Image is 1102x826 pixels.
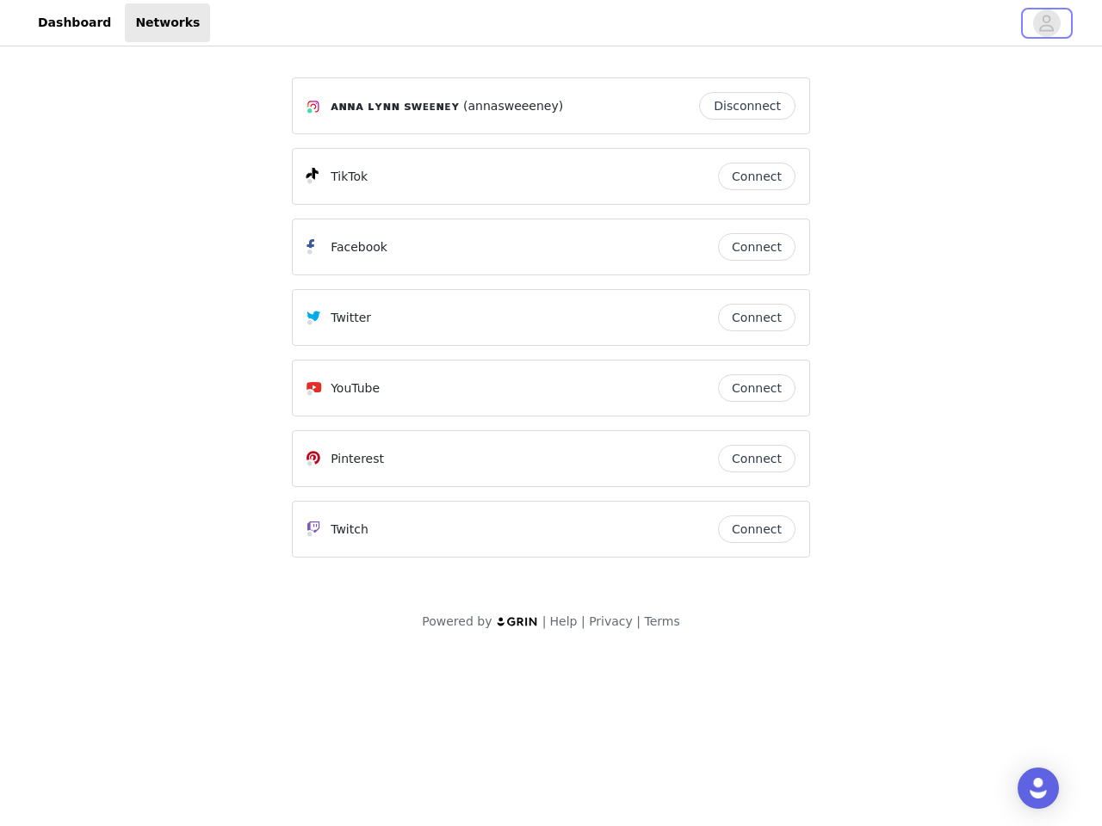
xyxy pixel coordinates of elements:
span: Powered by [422,614,492,628]
p: Facebook [331,238,387,256]
button: Connect [718,515,796,543]
span: | [581,614,585,628]
span: ᴀɴɴᴀ ʟʏɴɴ sᴡᴇᴇɴᴇʏ [331,97,460,115]
a: Terms [644,614,679,628]
a: Networks [125,3,210,42]
img: Instagram Icon [306,100,320,114]
a: Help [550,614,578,628]
p: Twitch [331,521,368,539]
p: YouTube [331,379,380,398]
p: Twitter [331,309,371,327]
p: TikTok [331,168,368,186]
span: | [636,614,641,628]
div: Open Intercom Messenger [1018,767,1059,809]
button: Connect [718,445,796,472]
div: avatar [1038,9,1055,37]
button: Connect [718,304,796,331]
button: Disconnect [699,92,796,120]
a: Dashboard [28,3,121,42]
button: Connect [718,374,796,402]
span: | [542,614,547,628]
button: Connect [718,233,796,261]
img: logo [496,616,539,627]
span: (annasweeeney) [463,97,563,115]
button: Connect [718,163,796,190]
a: Privacy [589,614,633,628]
p: Pinterest [331,450,384,468]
